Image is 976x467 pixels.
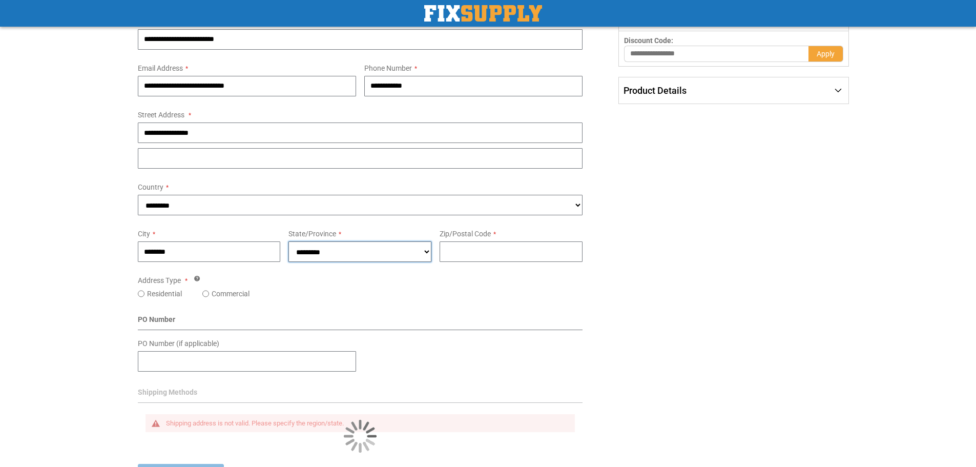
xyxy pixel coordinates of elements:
[344,420,377,453] img: Loading...
[424,5,542,22] img: Fix Industrial Supply
[817,50,835,58] span: Apply
[288,230,336,238] span: State/Province
[138,111,184,119] span: Street Address
[138,64,183,72] span: Email Address
[147,289,182,299] label: Residential
[138,183,163,191] span: Country
[138,339,219,348] span: PO Number (if applicable)
[808,46,843,62] button: Apply
[364,64,412,72] span: Phone Number
[624,36,673,45] span: Discount Code:
[138,276,181,285] span: Address Type
[212,289,250,299] label: Commercial
[440,230,491,238] span: Zip/Postal Code
[138,314,583,330] div: PO Number
[138,230,150,238] span: City
[424,5,542,22] a: store logo
[624,85,687,96] span: Product Details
